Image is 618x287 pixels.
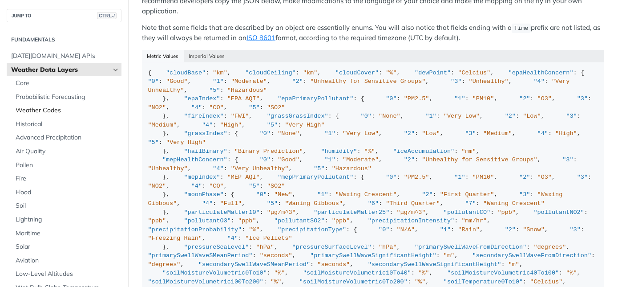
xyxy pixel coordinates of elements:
[451,78,461,85] span: "3"
[16,256,119,265] span: Aviation
[184,174,220,180] span: "mepIndex"
[245,70,295,76] span: "cloudCeiling"
[260,130,271,137] span: "0"
[11,66,110,74] span: Weather Data Layers
[321,148,357,155] span: "humidity"
[7,63,121,77] a: Weather Data LayersHide subpages for Weather Data Layers
[213,165,223,172] span: "4"
[473,174,494,180] span: "PM10"
[267,209,296,216] span: "μg/m^3"
[444,209,490,216] span: "pollutantCO"
[379,226,389,233] span: "0"
[184,148,227,155] span: "hailBinary"
[415,70,451,76] span: "dewPoint"
[397,226,415,233] span: "N/A"
[148,122,177,128] span: "Medium"
[209,87,220,94] span: "5"
[469,78,509,85] span: "Unhealthy"
[335,191,397,198] span: "Waxing Crescent"
[465,130,476,137] span: "3"
[260,156,271,163] span: "0"
[184,50,230,62] button: Imperial Values
[11,240,121,254] a: Solar
[368,261,501,268] span: "secondarySwellWaveSignificantHeight"
[447,270,559,276] span: "soilMoistureVolumetric40To100"
[11,159,121,172] a: Pollen
[533,209,584,216] span: "pollutantNO2"
[422,156,537,163] span: "Unhealthy for Sensitive Groups"
[256,191,267,198] span: "0"
[184,113,224,119] span: "fireIndex"
[148,165,188,172] span: "Unhealthy"
[458,226,480,233] span: "Rain"
[209,104,223,111] span: "CO"
[231,78,267,85] span: "Moderate"
[440,191,494,198] span: "First Quarter"
[11,186,121,199] a: Flood
[343,130,379,137] span: "Very Low"
[11,254,121,267] a: Aviation
[16,161,119,170] span: Pollen
[11,213,121,226] a: Lightning
[473,252,591,259] span: "secondarySwellWaveFromDirection"
[166,139,206,146] span: "Very High"
[537,174,552,180] span: "O3"
[198,261,310,268] span: "secondarySwellWaveSMeanPeriod"
[562,156,573,163] span: "3"
[220,200,242,207] span: "Full"
[444,279,523,285] span: "soilTemperature0To10"
[314,165,324,172] span: "5"
[317,261,350,268] span: "seconds"
[570,226,581,233] span: "3"
[514,25,528,32] span: Time
[519,191,530,198] span: "3"
[483,130,512,137] span: "Medium"
[278,156,299,163] span: "Good"
[11,118,121,131] a: Historical
[566,113,577,119] span: "3"
[537,130,548,137] span: "4"
[404,156,415,163] span: "2"
[519,174,530,180] span: "2"
[11,104,121,117] a: Weather Codes
[11,145,121,158] a: Air Quality
[148,191,566,207] span: "Waxing Gibbous"
[393,148,454,155] span: "iceAccumulation"
[11,90,121,104] a: Probabilistic Forecasting
[386,200,440,207] span: "Third Quarter"
[458,70,490,76] span: "Celcius"
[454,174,465,180] span: "1"
[11,172,121,185] a: Fire
[267,122,278,128] span: "5"
[404,130,415,137] span: "2"
[148,235,202,242] span: "Freezing Rain"
[7,49,121,63] a: [DATE][DOMAIN_NAME] APIs
[519,95,530,102] span: "2"
[368,217,454,224] span: "precipitationIntensity"
[142,23,604,43] p: Note that some fields that are described by an object are essentially enums. You will also notice...
[202,200,213,207] span: "4"
[523,226,545,233] span: "Snow"
[465,200,476,207] span: "7"
[274,191,292,198] span: "New"
[184,244,249,250] span: "pressureSeaLevel"
[404,174,429,180] span: "PM2.5"
[11,52,119,61] span: [DATE][DOMAIN_NAME] APIs
[148,226,242,233] span: "precipitationProbability"
[325,156,335,163] span: "1"
[16,201,119,210] span: Soil
[505,226,516,233] span: "2"
[267,200,278,207] span: "5"
[314,209,389,216] span: "particulateMatter25"
[278,130,299,137] span: "None"
[166,70,206,76] span: "cloudBase"
[397,209,426,216] span: "μg/m^3"
[425,113,436,119] span: "1"
[162,270,267,276] span: "soilMoistureVolumetric0To10"
[11,267,121,281] a: Low-Level Altitudes
[292,78,303,85] span: "2"
[379,244,397,250] span: "hPa"
[16,229,119,238] span: Maritime
[227,174,260,180] span: "MEP AQI"
[256,244,275,250] span: "hPa"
